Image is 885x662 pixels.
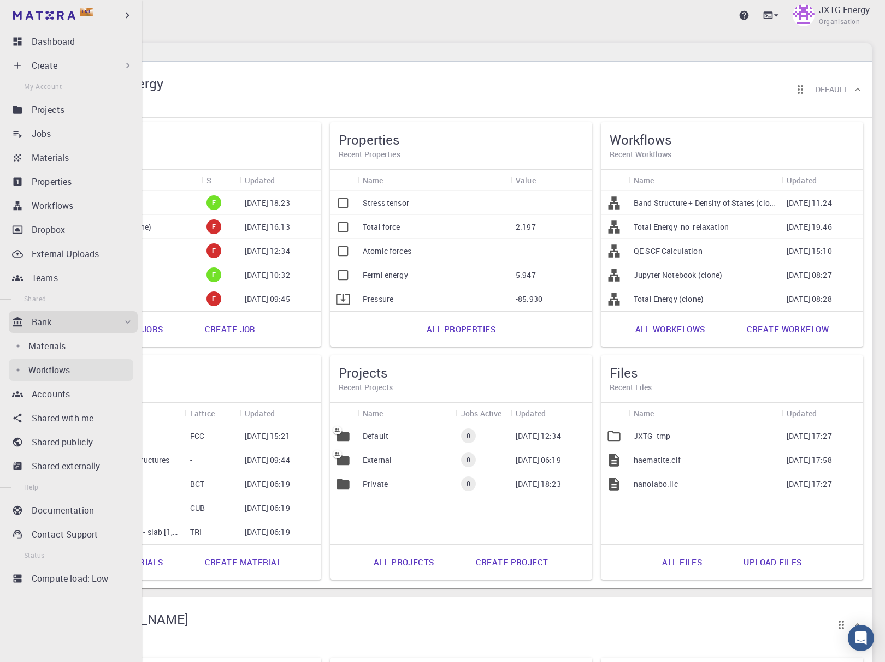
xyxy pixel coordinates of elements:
[383,171,401,189] button: Sort
[628,170,781,191] div: Name
[9,99,138,121] a: Projects
[462,455,475,464] span: 0
[9,383,138,405] a: Accounts
[28,363,70,377] p: Workflows
[9,499,138,521] a: Documentation
[9,31,138,52] a: Dashboard
[731,549,813,575] a: Upload files
[32,528,98,541] p: Contact Support
[634,479,678,490] p: nanolabo.lic
[24,294,46,303] span: Shared
[363,431,388,442] p: Default
[190,479,204,490] p: BCT
[516,222,536,232] p: 2.197
[9,455,138,477] a: Shared externally
[516,270,536,281] p: 5.947
[208,246,220,255] span: E
[817,171,834,189] button: Sort
[9,431,138,453] a: Shared publicly
[208,270,220,279] span: F
[735,316,841,342] a: Create workflow
[793,4,815,26] img: JXTG Energy
[245,527,290,538] p: [DATE] 06:19
[216,171,234,189] button: Sort
[363,198,409,208] p: Stress tensor
[32,436,93,449] p: Shared publicly
[245,170,275,191] div: Updated
[787,198,832,208] p: [DATE] 11:24
[610,148,854,160] h6: Recent Workflows
[650,549,714,575] a: All files
[546,404,563,422] button: Sort
[634,198,776,208] p: Band Structure + Density of States (clone)
[634,403,654,424] div: Name
[654,404,672,422] button: Sort
[363,246,411,257] p: Atomic forces
[13,11,75,20] img: logo
[363,294,393,305] p: Pressure
[787,246,832,257] p: [DATE] 15:10
[362,549,446,575] a: All projects
[32,59,57,72] p: Create
[32,247,99,260] p: External Uploads
[68,381,312,393] h6: Recent Materials
[24,482,39,491] span: Help
[206,195,221,210] div: finished
[206,170,216,191] div: Status
[245,270,290,281] p: [DATE] 10:32
[9,123,138,145] a: Jobs
[193,549,293,575] a: Create material
[383,404,401,422] button: Sort
[206,267,221,282] div: finished
[9,311,138,333] div: Bank
[9,267,138,289] a: Teams
[206,219,221,234] div: error
[245,479,290,490] p: [DATE] 06:19
[32,175,72,188] p: Properties
[363,222,400,232] p: Total force
[9,195,138,217] a: Workflows
[245,455,290,466] p: [DATE] 09:44
[201,170,239,191] div: Status
[32,223,65,236] p: Dropbox
[9,568,138,589] a: Compute load: Low
[330,403,357,424] div: Icon
[781,170,863,191] div: Updated
[190,403,215,424] div: Lattice
[86,403,185,424] div: Name
[516,294,542,305] p: -85.930
[9,335,133,357] a: Materials
[848,625,874,651] div: Open Intercom Messenger
[239,170,321,191] div: Updated
[536,171,553,189] button: Sort
[516,455,561,466] p: [DATE] 06:19
[817,404,834,422] button: Sort
[245,503,290,514] p: [DATE] 06:19
[628,403,781,424] div: Name
[634,431,670,442] p: JXTG_tmp
[239,403,321,424] div: Updated
[9,55,138,76] div: Create
[516,479,561,490] p: [DATE] 18:23
[363,455,392,466] p: External
[330,170,357,191] div: Icon
[50,118,872,588] div: JXTG EnergyJXTG EnergyOrganisationReorder cardsDefault
[9,407,138,429] a: Shared with me
[185,403,239,424] div: Lattice
[32,151,69,164] p: Materials
[9,147,138,169] a: Materials
[601,170,628,191] div: Icon
[516,403,546,424] div: Updated
[787,170,817,191] div: Updated
[68,148,312,160] h6: Recent Jobs
[9,219,138,241] a: Dropbox
[245,403,275,424] div: Updated
[20,7,54,17] span: サポート
[50,62,872,118] div: JXTG EnergyJXTG EnergyOrganisationReorder cardsDefault
[190,431,204,442] p: FCC
[363,403,383,424] div: Name
[32,460,101,473] p: Shared externally
[208,294,220,303] span: E
[789,79,811,100] button: Reorder cards
[363,479,388,490] p: Private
